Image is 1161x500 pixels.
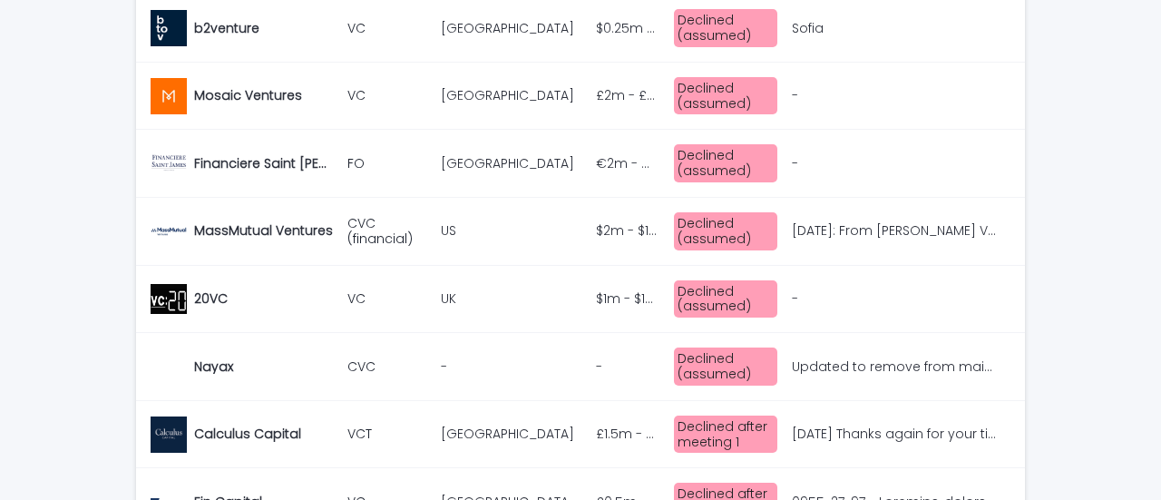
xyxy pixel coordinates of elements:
[792,152,802,172] p: -
[136,400,1025,468] tr: Calculus CapitalCalculus Capital VCT[GEOGRAPHIC_DATA][GEOGRAPHIC_DATA] £1.5m - £2.5m£1.5m - £2.5m...
[194,84,306,103] p: Mosaic Ventures
[596,17,663,36] p: $0.25m - $5m
[792,17,827,36] p: Sofia
[441,152,578,172] p: [GEOGRAPHIC_DATA]
[347,291,426,307] p: VC
[674,416,777,454] div: Declined after meeting 1
[441,17,578,36] p: [GEOGRAPHIC_DATA]
[441,423,578,442] p: [GEOGRAPHIC_DATA]
[596,220,663,239] p: $2m - $10m
[596,84,663,103] p: £2m - £8m
[674,9,777,47] div: Declined (assumed)
[347,156,426,172] p: FO
[596,423,663,442] p: £1.5m - £2.5m
[596,288,663,307] p: $1m - $15m
[136,197,1025,265] tr: MassMutual VenturesMassMutual Ventures CVC (financial)USUS $2m - $10m$2m - $10m Declined (assumed...
[441,356,451,375] p: -
[596,356,606,375] p: -
[674,348,777,386] div: Declined (assumed)
[194,288,231,307] p: 20VC
[194,356,237,375] p: Nayax
[347,359,426,375] p: CVC
[441,220,460,239] p: US
[136,62,1025,130] tr: Mosaic VenturesMosaic Ventures VC[GEOGRAPHIC_DATA][GEOGRAPHIC_DATA] £2m - £8m£2m - £8m Declined (...
[347,216,426,247] p: CVC (financial)
[136,265,1025,333] tr: 20VC20VC VCUKUK $1m - $15m$1m - $15m Declined (assumed)--
[194,152,337,172] p: Financiere Saint James
[347,426,426,442] p: VCT
[194,423,305,442] p: Calculus Capital
[136,130,1025,198] tr: Financiere Saint [PERSON_NAME]Financiere Saint [PERSON_NAME] FO[GEOGRAPHIC_DATA][GEOGRAPHIC_DATA]...
[792,84,802,103] p: -
[792,220,1000,239] p: 2025-06-13: From Alex - MassMutual Ventures (CVC) given background imagine they’d be interested i...
[347,88,426,103] p: VC
[596,152,663,172] p: €2m - €5m
[792,356,1000,375] p: Updated to remove from main process - record of sending deck Long term exit opp - Ben sharing the...
[792,423,1000,442] p: [DATE] Thanks again for your time speaking with us recently. Following our meeting, we've had dis...
[347,21,426,36] p: VC
[194,17,263,36] p: b2venture
[194,220,337,239] p: MassMutual Ventures
[441,84,578,103] p: [GEOGRAPHIC_DATA]
[441,288,460,307] p: UK
[792,288,802,307] p: -
[674,212,777,250] div: Declined (assumed)
[674,77,777,115] div: Declined (assumed)
[674,144,777,182] div: Declined (assumed)
[136,333,1025,401] tr: NayaxNayax CVC-- -- Declined (assumed)Updated to remove from main process - record of sending dec...
[674,280,777,319] div: Declined (assumed)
